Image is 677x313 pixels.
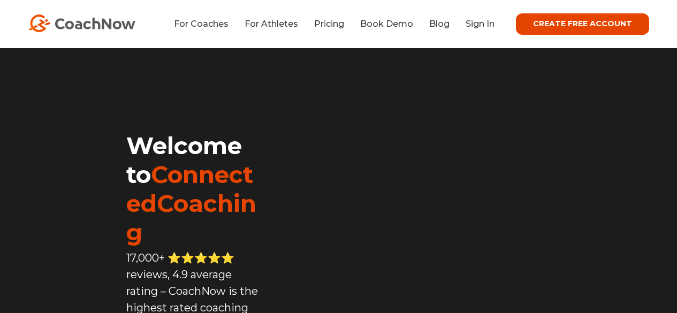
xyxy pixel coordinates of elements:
[174,19,229,29] a: For Coaches
[126,160,256,247] span: ConnectedCoaching
[429,19,450,29] a: Blog
[28,14,135,32] img: CoachNow Logo
[314,19,344,29] a: Pricing
[360,19,413,29] a: Book Demo
[245,19,298,29] a: For Athletes
[516,13,649,35] a: CREATE FREE ACCOUNT
[466,19,495,29] a: Sign In
[126,131,262,247] h1: Welcome to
